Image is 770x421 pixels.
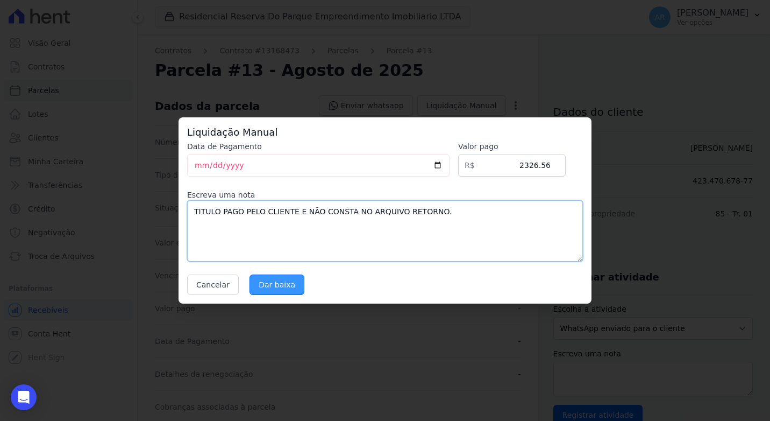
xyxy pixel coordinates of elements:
label: Escreva uma nota [187,190,583,200]
h3: Liquidação Manual [187,126,583,139]
div: Open Intercom Messenger [11,384,37,410]
label: Valor pago [458,141,566,152]
input: Dar baixa [249,275,304,295]
button: Cancelar [187,275,239,295]
label: Data de Pagamento [187,141,450,152]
